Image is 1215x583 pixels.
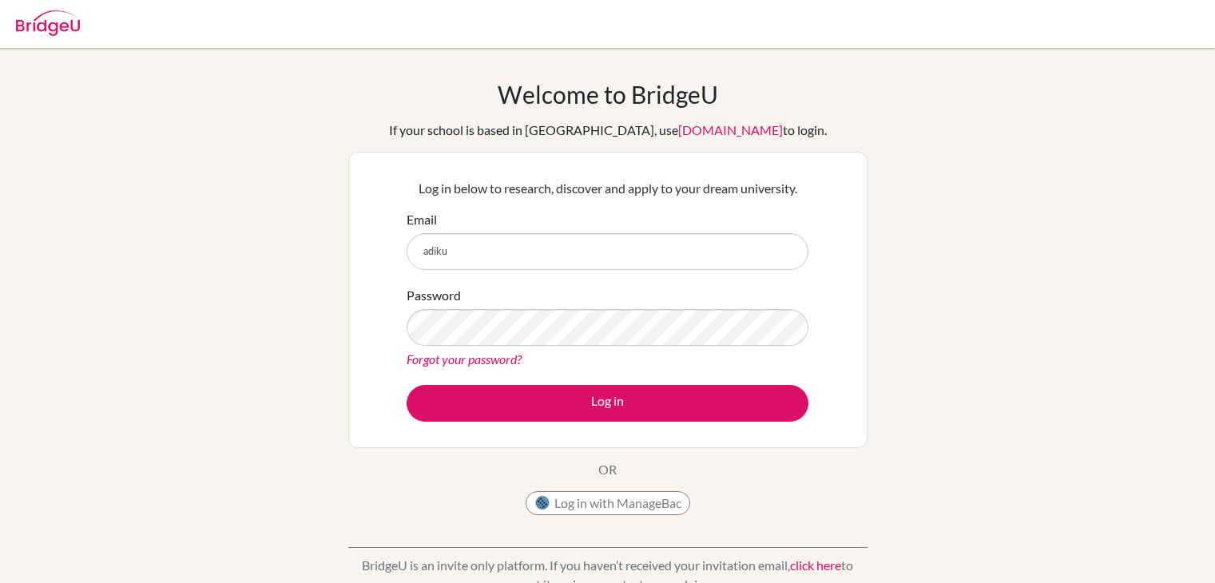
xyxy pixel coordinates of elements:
a: Forgot your password? [407,351,522,367]
p: Log in below to research, discover and apply to your dream university. [407,179,808,198]
button: Log in [407,385,808,422]
h1: Welcome to BridgeU [498,80,718,109]
a: click here [790,557,841,573]
img: Bridge-U [16,10,80,36]
a: [DOMAIN_NAME] [678,122,783,137]
div: If your school is based in [GEOGRAPHIC_DATA], use to login. [389,121,827,140]
label: Password [407,286,461,305]
p: OR [598,460,617,479]
label: Email [407,210,437,229]
button: Log in with ManageBac [526,491,690,515]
